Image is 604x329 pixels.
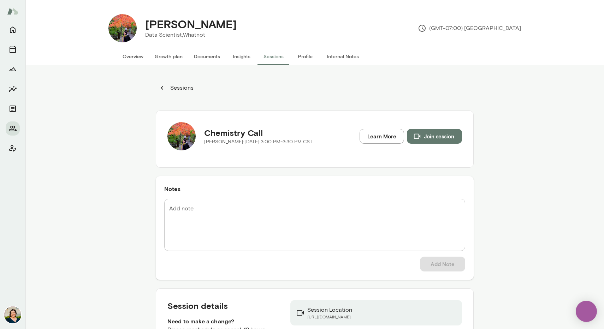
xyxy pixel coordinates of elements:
[164,185,465,193] h6: Notes
[418,24,521,32] p: (GMT-07:00) [GEOGRAPHIC_DATA]
[188,48,226,65] button: Documents
[167,122,196,150] img: Peishan Ouyang
[6,82,20,96] button: Insights
[156,81,197,95] button: Sessions
[204,138,313,145] p: [PERSON_NAME] · [DATE] · 3:00 PM-3:30 PM CST
[360,129,404,144] a: Learn More
[226,48,257,65] button: Insights
[6,102,20,116] button: Documents
[167,317,279,325] h6: Need to make a change?
[145,17,237,31] h4: [PERSON_NAME]
[6,121,20,136] button: Members
[289,48,321,65] button: Profile
[6,141,20,155] button: Client app
[145,31,237,39] p: Data Scientist, Whatnot
[4,306,21,323] img: Lara Indrikovs
[7,5,18,18] img: Mento
[167,300,279,311] h5: Session details
[149,48,188,65] button: Growth plan
[117,48,149,65] button: Overview
[6,62,20,76] button: Growth Plan
[204,127,313,138] h5: Chemistry Call
[169,84,194,92] p: Sessions
[307,314,352,320] a: [URL][DOMAIN_NAME]
[6,42,20,56] button: Sessions
[6,23,20,37] button: Home
[257,48,289,65] button: Sessions
[407,129,462,144] button: Join session
[307,306,352,314] p: Session Location
[321,48,365,65] button: Internal Notes
[108,14,137,42] img: Peishan Ouyang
